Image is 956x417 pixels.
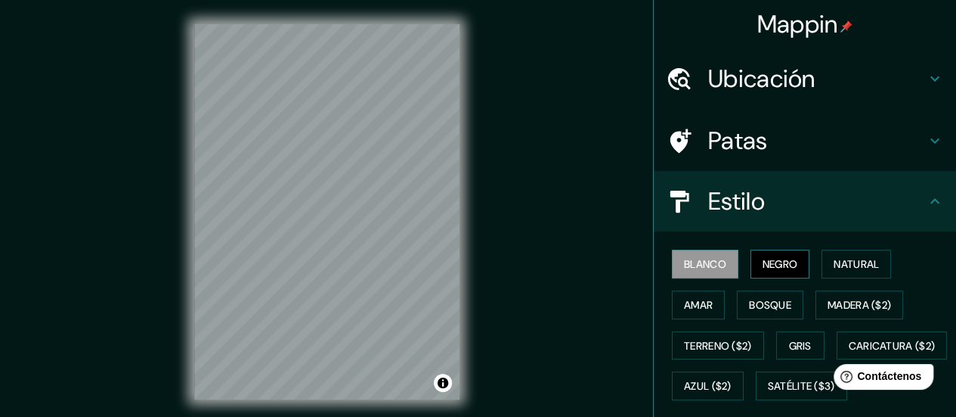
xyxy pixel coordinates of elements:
[684,339,752,353] font: Terreno ($2)
[672,331,764,360] button: Terreno ($2)
[840,20,852,33] img: pin-icon.png
[821,358,939,400] iframe: Lanzador de widgets de ayuda
[684,298,713,312] font: Amar
[834,257,879,271] font: Natural
[684,380,732,394] font: Azul ($2)
[672,372,744,400] button: Azul ($2)
[684,257,726,271] font: Blanco
[654,171,956,232] div: Estilo
[757,8,838,40] font: Mappin
[763,257,798,271] font: Negro
[750,250,810,279] button: Negro
[194,24,459,400] canvas: Mapa
[708,63,815,95] font: Ubicación
[708,185,765,217] font: Estilo
[434,374,452,392] button: Activar o desactivar atribución
[837,331,948,360] button: Caricatura ($2)
[749,298,791,312] font: Bosque
[708,125,768,157] font: Patas
[828,298,891,312] font: Madera ($2)
[849,339,936,353] font: Caricatura ($2)
[789,339,812,353] font: Gris
[654,48,956,109] div: Ubicación
[768,380,835,394] font: Satélite ($3)
[815,291,903,319] button: Madera ($2)
[821,250,891,279] button: Natural
[672,250,738,279] button: Blanco
[737,291,803,319] button: Bosque
[654,110,956,171] div: Patas
[776,331,825,360] button: Gris
[756,372,847,400] button: Satélite ($3)
[672,291,725,319] button: Amar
